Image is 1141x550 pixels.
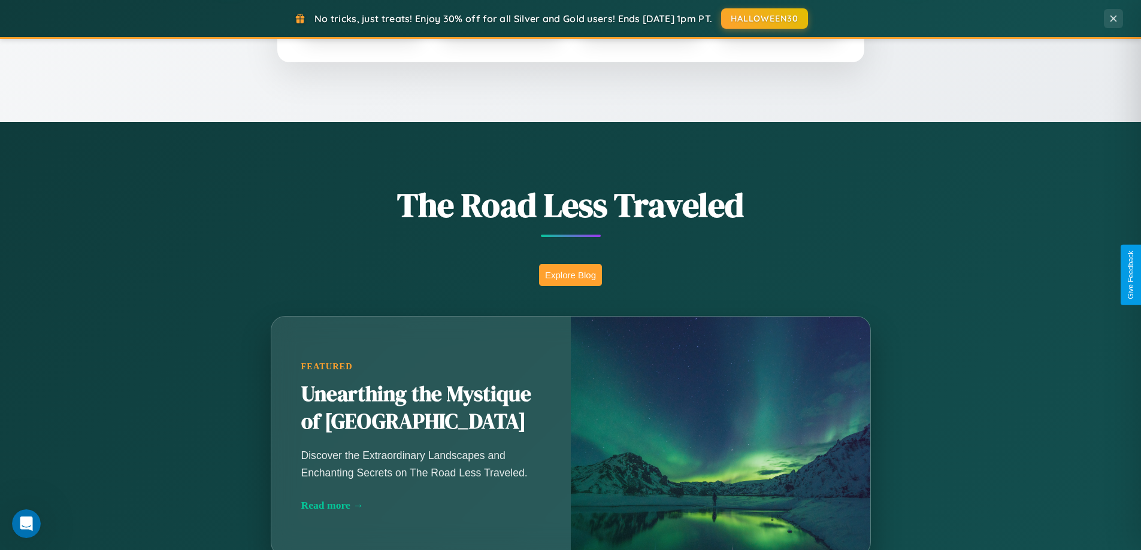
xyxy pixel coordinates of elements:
div: Featured [301,361,541,372]
iframe: Intercom live chat [12,509,41,538]
div: Read more → [301,499,541,512]
button: Explore Blog [539,264,602,286]
span: No tricks, just treats! Enjoy 30% off for all Silver and Gold users! Ends [DATE] 1pm PT. [314,13,712,25]
h1: The Road Less Traveled [211,182,930,228]
div: Give Feedback [1127,251,1135,299]
p: Discover the Extraordinary Landscapes and Enchanting Secrets on The Road Less Traveled. [301,447,541,481]
button: HALLOWEEN30 [721,8,808,29]
h2: Unearthing the Mystique of [GEOGRAPHIC_DATA] [301,381,541,436]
